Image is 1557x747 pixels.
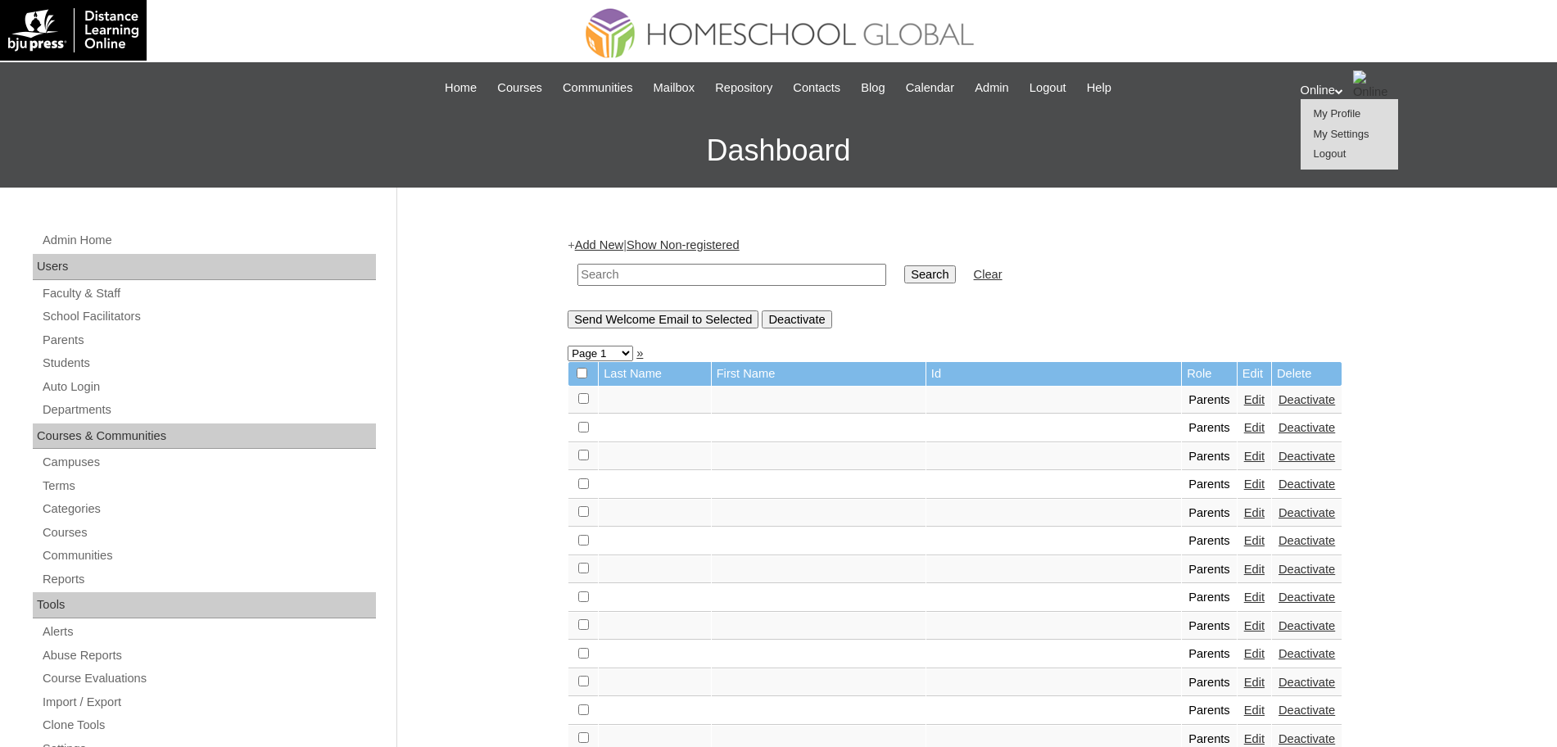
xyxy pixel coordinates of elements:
td: Parents [1182,584,1237,612]
a: Import / Export [41,692,376,713]
a: Edit [1244,563,1265,576]
div: Courses & Communities [33,423,376,450]
a: Admin Home [41,230,376,251]
td: Parents [1182,556,1237,584]
a: Edit [1244,704,1265,717]
span: Calendar [906,79,954,97]
a: Edit [1244,534,1265,547]
a: » [636,346,643,360]
a: Clone Tools [41,715,376,736]
a: Edit [1244,393,1265,406]
a: Edit [1244,506,1265,519]
td: Edit [1238,362,1271,386]
a: Deactivate [1279,563,1335,576]
input: Send Welcome Email to Selected [568,310,758,328]
h3: Dashboard [8,114,1549,188]
a: School Facilitators [41,306,376,327]
a: Edit [1244,732,1265,745]
a: Edit [1244,478,1265,491]
a: Edit [1244,591,1265,604]
div: + | [568,237,1378,328]
td: First Name [712,362,926,386]
a: Parents [41,330,376,351]
span: Mailbox [654,79,695,97]
input: Deactivate [762,310,831,328]
a: Edit [1244,619,1265,632]
a: Abuse Reports [41,645,376,666]
div: Online [1301,70,1541,111]
a: Faculty & Staff [41,283,376,304]
a: Terms [41,476,376,496]
td: Delete [1272,362,1342,386]
a: Reports [41,569,376,590]
a: Communities [41,546,376,566]
a: Edit [1244,647,1265,660]
td: Parents [1182,500,1237,527]
a: Deactivate [1279,421,1335,434]
span: My Profile [1314,107,1361,120]
a: Deactivate [1279,732,1335,745]
img: Online Academy [1353,70,1394,111]
a: Contacts [785,79,849,97]
a: Help [1079,79,1120,97]
a: Show Non-registered [627,238,740,251]
td: Parents [1182,697,1237,725]
a: Edit [1244,421,1265,434]
a: Campuses [41,452,376,473]
a: Home [437,79,485,97]
a: Deactivate [1279,676,1335,689]
a: Courses [489,79,550,97]
a: Deactivate [1279,619,1335,632]
a: Departments [41,400,376,420]
div: Tools [33,592,376,618]
input: Search [904,265,955,283]
a: Course Evaluations [41,668,376,689]
a: Deactivate [1279,450,1335,463]
a: Add New [575,238,623,251]
td: Parents [1182,443,1237,471]
a: Deactivate [1279,506,1335,519]
span: Logout [1030,79,1066,97]
a: Categories [41,499,376,519]
span: Blog [861,79,885,97]
a: Logout [1314,147,1347,160]
a: Blog [853,79,893,97]
td: Parents [1182,527,1237,555]
span: Communities [563,79,633,97]
td: Id [926,362,1181,386]
input: Search [577,264,886,286]
a: Edit [1244,676,1265,689]
a: Deactivate [1279,704,1335,717]
a: My Settings [1314,128,1369,140]
div: Users [33,254,376,280]
td: Parents [1182,669,1237,697]
td: Parents [1182,613,1237,641]
a: Clear [974,268,1003,281]
a: Courses [41,523,376,543]
a: Calendar [898,79,962,97]
a: Admin [966,79,1017,97]
td: Parents [1182,471,1237,499]
a: Logout [1021,79,1075,97]
span: Contacts [793,79,840,97]
td: Parents [1182,387,1237,414]
td: Parents [1182,641,1237,668]
a: Deactivate [1279,478,1335,491]
span: Courses [497,79,542,97]
a: Students [41,353,376,373]
a: Communities [554,79,641,97]
a: Alerts [41,622,376,642]
a: Deactivate [1279,534,1335,547]
td: Last Name [599,362,711,386]
a: Deactivate [1279,393,1335,406]
a: Edit [1244,450,1265,463]
a: Auto Login [41,377,376,397]
a: Repository [707,79,781,97]
a: Deactivate [1279,591,1335,604]
a: Deactivate [1279,647,1335,660]
img: logo-white.png [8,8,138,52]
td: Parents [1182,414,1237,442]
span: Admin [975,79,1009,97]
